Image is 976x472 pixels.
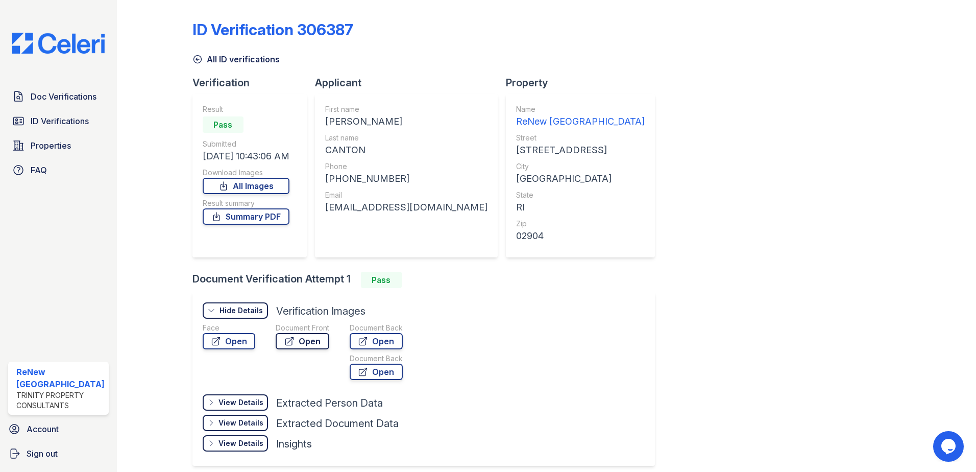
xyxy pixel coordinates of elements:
div: CANTON [325,143,487,157]
a: Account [4,419,113,439]
div: [PERSON_NAME] [325,114,487,129]
div: [PHONE_NUMBER] [325,172,487,186]
a: All Images [203,178,289,194]
div: Face [203,323,255,333]
div: ReNew [GEOGRAPHIC_DATA] [16,366,105,390]
div: Hide Details [219,305,263,316]
div: Document Back [350,353,403,364]
div: View Details [218,438,263,449]
div: Applicant [315,76,506,90]
a: Open [350,364,403,380]
div: State [516,190,645,200]
div: Property [506,76,663,90]
a: Open [276,333,329,349]
div: Insights [276,437,312,451]
div: [GEOGRAPHIC_DATA] [516,172,645,186]
div: Document Back [350,323,403,333]
div: View Details [218,418,263,428]
div: [EMAIL_ADDRESS][DOMAIN_NAME] [325,200,487,215]
div: [STREET_ADDRESS] [516,143,645,157]
div: Last name [325,133,487,143]
a: FAQ [8,160,109,180]
span: Sign out [27,447,58,460]
div: Email [325,190,487,200]
div: Verification [192,76,315,90]
div: Submitted [203,139,289,149]
div: Extracted Person Data [276,396,383,410]
div: Download Images [203,168,289,178]
a: ID Verifications [8,111,109,131]
a: Doc Verifications [8,86,109,107]
img: CE_Logo_Blue-a8612792a0a2168367f1c8372b55b34899dd931a85d93a1a3d3e32e68fde9ad4.png [4,33,113,54]
div: ID Verification 306387 [192,20,353,39]
div: Trinity Property Consultants [16,390,105,411]
div: [DATE] 10:43:06 AM [203,149,289,163]
div: Zip [516,219,645,229]
div: Document Verification Attempt 1 [192,272,663,288]
div: RI [516,200,645,215]
div: Verification Images [276,304,365,318]
iframe: chat widget [933,431,966,462]
div: Name [516,104,645,114]
div: 02904 [516,229,645,243]
div: Street [516,133,645,143]
a: Summary PDF [203,208,289,225]
div: Pass [361,272,402,288]
span: ID Verifications [31,115,89,127]
a: Open [350,333,403,349]
div: First name [325,104,487,114]
div: Result summary [203,198,289,208]
a: All ID verifications [192,53,280,65]
div: Result [203,104,289,114]
a: Name ReNew [GEOGRAPHIC_DATA] [516,104,645,129]
div: View Details [218,397,263,408]
span: Account [27,423,59,435]
div: Pass [203,116,243,133]
span: Doc Verifications [31,90,96,103]
span: FAQ [31,164,47,176]
span: Properties [31,139,71,152]
div: Extracted Document Data [276,416,399,431]
a: Open [203,333,255,349]
div: City [516,161,645,172]
a: Properties [8,135,109,156]
div: Document Front [276,323,329,333]
div: Phone [325,161,487,172]
div: ReNew [GEOGRAPHIC_DATA] [516,114,645,129]
a: Sign out [4,443,113,464]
